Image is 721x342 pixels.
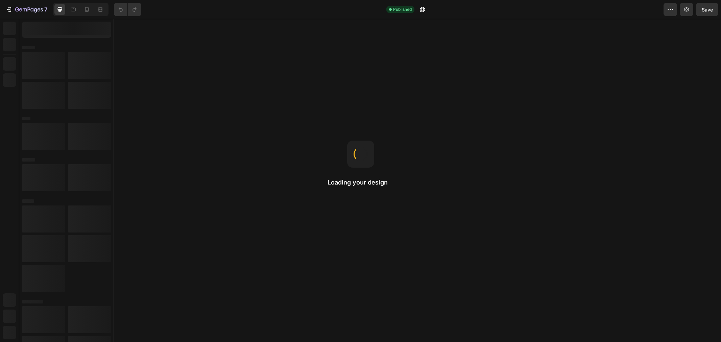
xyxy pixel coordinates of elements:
[393,6,412,13] span: Published
[696,3,718,16] button: Save
[3,3,50,16] button: 7
[114,3,141,16] div: Undo/Redo
[328,178,394,187] h2: Loading your design
[44,5,47,14] p: 7
[702,7,713,13] span: Save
